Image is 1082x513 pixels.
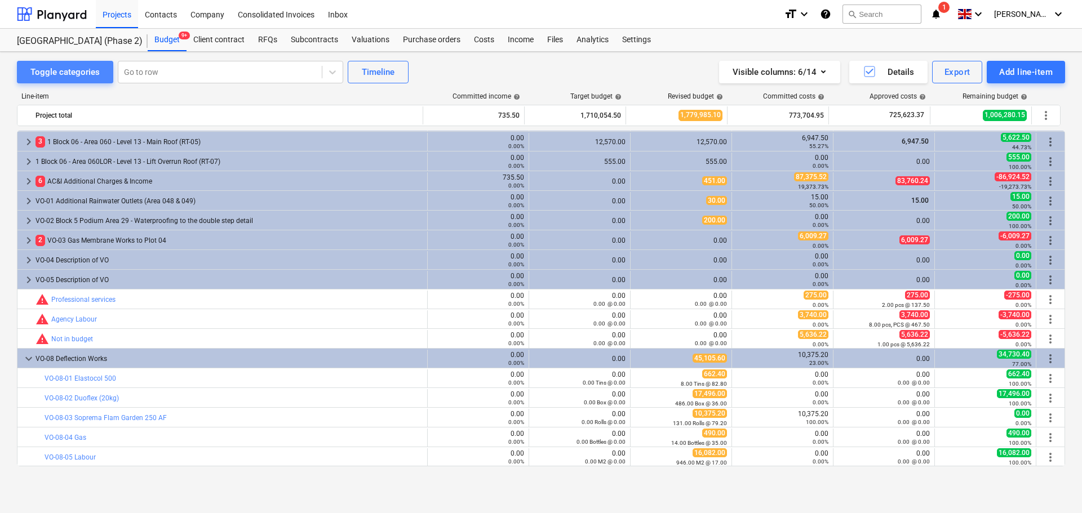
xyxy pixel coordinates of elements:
[635,138,727,146] div: 12,570.00
[1010,192,1031,201] span: 15.00
[534,311,626,327] div: 0.00
[901,137,930,145] span: 6,947.50
[999,65,1053,79] div: Add line-item
[737,390,828,406] div: 0.00
[733,65,827,79] div: Visible columns : 6/14
[679,110,722,121] span: 1,779,985.10
[675,400,727,407] small: 486.00 Box @ 36.00
[635,237,727,244] div: 0.00
[898,439,930,445] small: 0.00 @ 0.00
[432,233,524,248] div: 0.00
[17,61,113,83] button: Toggle categories
[17,92,424,100] div: Line-item
[432,430,524,445] div: 0.00
[508,163,524,169] small: 0.00%
[1044,273,1057,287] span: More actions
[706,196,727,205] span: 30.00
[838,158,930,166] div: 0.00
[432,351,524,367] div: 0.00
[1009,381,1031,387] small: 100.00%
[815,93,824,100] span: help
[1044,391,1057,405] span: More actions
[570,92,622,100] div: Target budget
[798,231,828,240] span: 6,009.27
[809,360,828,366] small: 23.00%
[467,29,501,51] a: Costs
[396,29,467,51] a: Purchase orders
[863,65,914,79] div: Details
[22,135,36,149] span: keyboard_arrow_right
[842,5,921,24] button: Search
[432,371,524,386] div: 0.00
[36,133,423,151] div: 1 Block 06 - Area 060 - Level 13 - Main Roof (RT-05)
[1044,155,1057,168] span: More actions
[593,301,626,307] small: 0.00 @ 0.00
[1044,135,1057,149] span: More actions
[251,29,284,51] a: RFQs
[1016,243,1031,249] small: 0.00%
[22,155,36,168] span: keyboard_arrow_right
[999,231,1031,240] span: -6,009.27
[511,93,520,100] span: help
[348,61,409,83] button: Timeline
[1009,440,1031,446] small: 100.00%
[534,410,626,426] div: 0.00
[963,92,1027,100] div: Remaining budget
[613,93,622,100] span: help
[148,29,187,51] a: Budget9+
[898,399,930,405] small: 0.00 @ 0.00
[22,175,36,188] span: keyboard_arrow_right
[432,390,524,406] div: 0.00
[1044,253,1057,267] span: More actions
[737,193,828,209] div: 15.00
[22,273,36,287] span: keyboard_arrow_right
[813,222,828,228] small: 0.00%
[508,143,524,149] small: 0.00%
[983,110,1027,121] span: 1,006,280.15
[1009,223,1031,229] small: 100.00%
[508,458,524,465] small: 0.00%
[1016,302,1031,308] small: 0.00%
[804,291,828,300] span: 275.00
[1006,212,1031,221] span: 200.00
[1044,372,1057,385] span: More actions
[45,414,167,422] a: VO-08-03 Soprema Flam Garden 250 AF
[635,331,727,347] div: 0.00
[570,29,615,51] div: Analytics
[615,29,658,51] a: Settings
[899,235,930,244] span: 6,009.27
[1004,291,1031,300] span: -275.00
[22,194,36,208] span: keyboard_arrow_right
[36,136,45,147] span: 3
[877,341,930,347] small: 1.00 pcs @ 5,636.22
[36,235,45,246] span: 2
[432,292,524,307] div: 0.00
[737,134,828,150] div: 6,947.50
[508,320,524,327] small: 0.00%
[345,29,396,51] div: Valuations
[508,360,524,366] small: 0.00%
[737,213,828,229] div: 0.00
[534,217,626,225] div: 0.00
[501,29,540,51] a: Income
[1012,144,1031,150] small: 44.73%
[972,7,985,21] i: keyboard_arrow_down
[1014,409,1031,418] span: 0.00
[585,458,626,465] small: 0.00 M2 @ 0.00
[702,176,727,185] span: 451.00
[813,458,828,465] small: 0.00%
[944,65,970,79] div: Export
[432,193,524,209] div: 0.00
[508,419,524,425] small: 0.00%
[428,106,520,124] div: 735.50
[1009,400,1031,407] small: 100.00%
[36,293,49,306] span: Committed costs exceed revised budget
[737,351,828,367] div: 10,375.20
[737,371,828,386] div: 0.00
[813,399,828,405] small: 0.00%
[997,389,1031,398] span: 17,496.00
[30,65,100,79] div: Toggle categories
[36,212,423,230] div: VO-02 Block 5 Podium Area 29 - Waterproofing to the double step detail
